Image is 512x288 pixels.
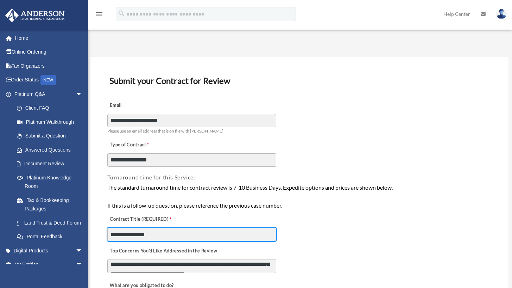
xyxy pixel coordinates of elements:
[107,215,178,225] label: Contract Title (REQUIRED)
[107,174,195,180] span: Turnaround time for this Service:
[10,171,93,193] a: Platinum Knowledge Room
[10,230,93,244] a: Portal Feedback
[40,75,56,85] div: NEW
[76,258,90,272] span: arrow_drop_down
[3,8,67,22] img: Anderson Advisors Platinum Portal
[107,128,223,134] span: Please use an email address that is on file with [PERSON_NAME]
[107,140,178,150] label: Type of Contract
[10,143,93,157] a: Answered Questions
[107,73,492,88] h3: Submit your Contract for Review
[118,10,125,17] i: search
[5,31,93,45] a: Home
[10,101,93,115] a: Client FAQ
[5,258,93,272] a: My Entitiesarrow_drop_down
[10,157,90,171] a: Document Review
[496,9,507,19] img: User Pic
[5,45,93,59] a: Online Ordering
[5,59,93,73] a: Tax Organizers
[5,244,93,258] a: Digital Productsarrow_drop_down
[107,246,219,256] label: Top Concerns You’d Like Addressed in the Review
[10,115,93,129] a: Platinum Walkthrough
[10,193,93,216] a: Tax & Bookkeeping Packages
[76,244,90,258] span: arrow_drop_down
[95,10,103,18] i: menu
[107,183,491,210] div: The standard turnaround time for contract review is 7-10 Business Days. Expedite options and pric...
[107,100,178,110] label: Email
[76,87,90,102] span: arrow_drop_down
[10,129,93,143] a: Submit a Question
[5,87,93,101] a: Platinum Q&Aarrow_drop_down
[95,12,103,18] a: menu
[10,216,93,230] a: Land Trust & Deed Forum
[5,73,93,87] a: Order StatusNEW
